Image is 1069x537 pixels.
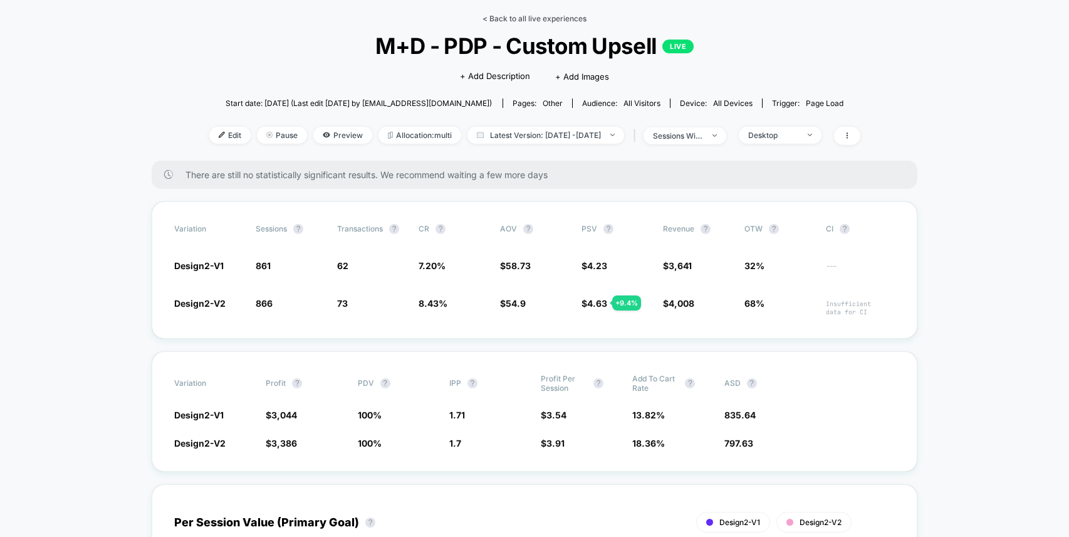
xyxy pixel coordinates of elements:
span: 835.64 [724,410,756,420]
span: Device: [670,98,762,108]
button: ? [603,224,613,234]
button: ? [747,378,757,388]
span: Profit Per Session [541,374,587,393]
img: end [808,134,812,136]
span: All Visitors [623,98,660,108]
button: ? [467,378,477,388]
img: edit [219,132,225,138]
span: CI [826,224,895,234]
span: 32% [744,260,764,271]
div: Desktop [748,130,798,140]
span: $ [500,260,531,271]
span: Revenue [663,224,694,233]
span: Variation [174,374,243,393]
div: + 9.4 % [612,295,641,311]
span: 18.36 % [632,438,665,449]
span: 73 [337,298,348,309]
button: ? [769,224,779,234]
span: $ [663,260,692,271]
span: $ [266,410,297,420]
span: 58.73 [506,260,531,271]
span: Design2-V2 [174,298,226,309]
span: $ [541,410,566,420]
div: Audience: [582,98,660,108]
span: ASD [724,378,741,388]
span: 3.91 [546,438,565,449]
div: Trigger: [772,98,843,108]
button: ? [292,378,302,388]
span: There are still no statistically significant results. We recommend waiting a few more days [185,169,892,180]
span: 3.54 [546,410,566,420]
span: $ [500,298,526,309]
span: AOV [500,224,517,233]
span: CR [419,224,429,233]
span: Pause [257,127,307,144]
img: rebalance [388,132,393,139]
span: + Add Description [460,70,530,83]
button: ? [685,378,695,388]
span: 62 [337,260,348,271]
span: Page Load [806,98,843,108]
span: PDV [358,378,374,388]
span: Preview [313,127,372,144]
img: calendar [477,132,484,138]
span: Design2-V1 [719,518,760,527]
span: PSV [581,224,597,233]
a: < Back to all live experiences [482,14,587,23]
span: $ [266,438,297,449]
span: Allocation: multi [378,127,461,144]
span: 100 % [358,438,382,449]
span: all devices [713,98,753,108]
img: end [712,134,717,137]
button: ? [389,224,399,234]
button: ? [380,378,390,388]
span: Start date: [DATE] (Last edit [DATE] by [EMAIL_ADDRESS][DOMAIN_NAME]) [226,98,492,108]
span: + Add Images [555,72,609,82]
span: 13.82 % [632,410,665,420]
button: ? [365,518,375,528]
button: ? [293,224,303,234]
span: Variation [174,224,243,234]
span: 861 [256,260,271,271]
span: $ [663,298,694,309]
img: end [610,134,615,136]
span: 8.43 % [419,298,447,309]
span: Design2-V1 [174,410,224,420]
button: ? [701,224,711,234]
span: 3,641 [669,260,692,271]
span: 4.23 [587,260,607,271]
button: ? [523,224,533,234]
span: Add To Cart Rate [632,374,679,393]
span: $ [581,298,607,309]
span: Transactions [337,224,383,233]
span: Latest Version: [DATE] - [DATE] [467,127,624,144]
div: Pages: [513,98,563,108]
span: 866 [256,298,273,309]
span: Design2-V2 [800,518,842,527]
button: ? [435,224,446,234]
span: $ [581,260,607,271]
span: OTW [744,224,813,234]
span: Profit [266,378,286,388]
span: other [543,98,563,108]
span: 1.71 [449,410,465,420]
span: Design2-V1 [174,260,224,271]
span: M+D - PDP - Custom Upsell [241,33,827,59]
span: --- [826,262,895,272]
span: 54.9 [506,298,526,309]
p: LIVE [662,40,694,53]
span: $ [541,438,565,449]
span: | [630,127,644,145]
span: IPP [449,378,461,388]
span: 4.63 [587,298,607,309]
span: 3,386 [271,438,297,449]
span: 4,008 [669,298,694,309]
span: Design2-V2 [174,438,226,449]
div: sessions with impression [653,131,703,141]
span: 1.7 [449,438,461,449]
span: 100 % [358,410,382,420]
span: 797.63 [724,438,753,449]
span: Edit [209,127,251,144]
button: ? [840,224,850,234]
span: Insufficient data for CI [826,300,895,316]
